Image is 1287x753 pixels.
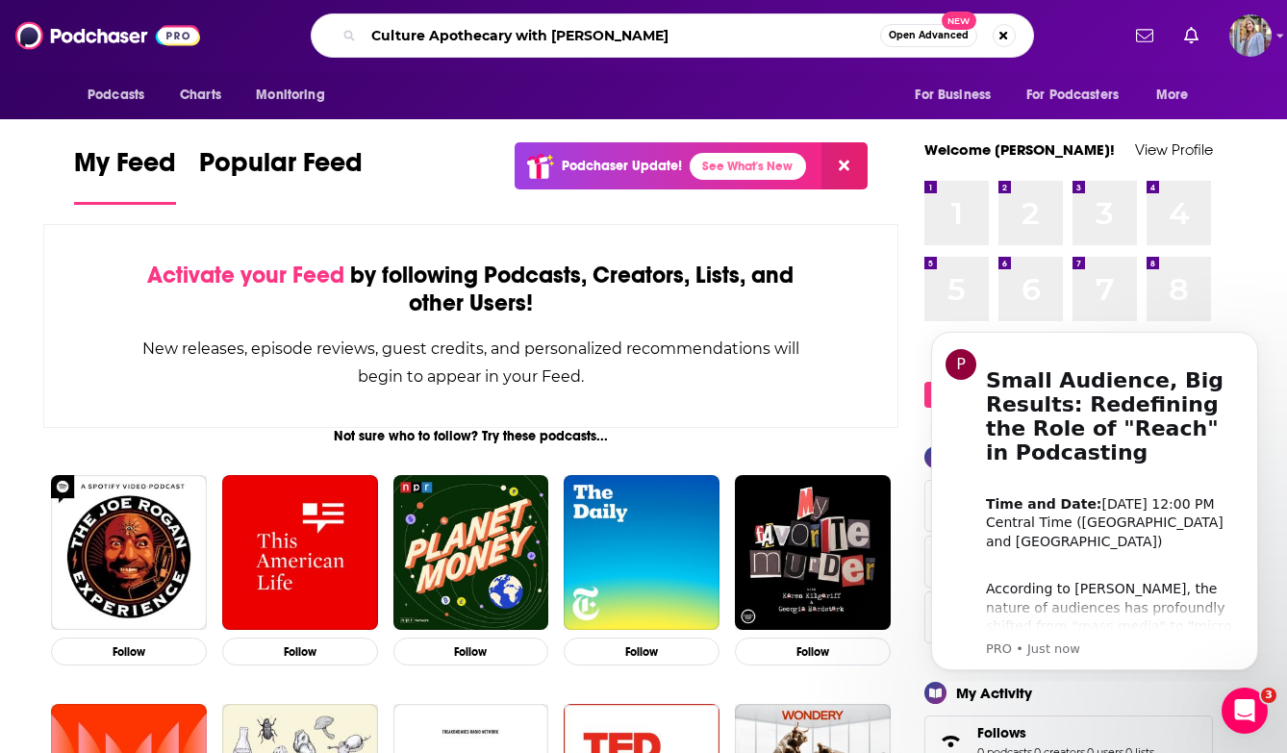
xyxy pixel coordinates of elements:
img: The Daily [564,475,719,631]
button: open menu [74,77,169,113]
button: open menu [242,77,349,113]
span: Logged in as JFMuntsinger [1229,14,1272,57]
a: Follows [977,724,1154,741]
button: open menu [1143,77,1213,113]
span: For Business [915,82,991,109]
button: Follow [51,638,207,665]
span: For Podcasters [1026,82,1119,109]
span: 3 [1261,688,1276,703]
img: This American Life [222,475,378,631]
img: User Profile [1229,14,1272,57]
div: by following Podcasts, Creators, Lists, and other Users! [140,262,801,317]
button: Follow [735,638,891,665]
span: Activate your Feed [147,261,344,289]
button: Follow [222,638,378,665]
a: See What's New [690,153,806,180]
p: Podchaser Update! [562,158,682,174]
button: open menu [901,77,1015,113]
span: Follows [977,724,1026,741]
input: Search podcasts, credits, & more... [364,20,880,51]
a: View Profile [1135,140,1213,159]
a: My Feed [74,146,176,205]
button: open menu [1014,77,1147,113]
img: My Favorite Murder with Karen Kilgariff and Georgia Hardstark [735,475,891,631]
button: Open AdvancedNew [880,24,977,47]
span: Podcasts [88,82,144,109]
img: Podchaser - Follow, Share and Rate Podcasts [15,17,200,54]
img: The Joe Rogan Experience [51,475,207,631]
span: Popular Feed [199,146,363,190]
iframe: Intercom live chat [1222,688,1268,734]
button: Show profile menu [1229,14,1272,57]
a: Popular Feed [199,146,363,205]
div: My Activity [956,684,1032,702]
span: My Feed [74,146,176,190]
span: More [1156,82,1189,109]
span: New [942,12,976,30]
a: Show notifications dropdown [1128,19,1161,52]
span: Charts [180,82,221,109]
iframe: Intercom notifications message [902,314,1287,682]
a: Welcome [PERSON_NAME]! [924,140,1115,159]
a: Charts [167,77,233,113]
div: Search podcasts, credits, & more... [311,13,1034,58]
button: Follow [564,638,719,665]
button: Follow [393,638,549,665]
img: Planet Money [393,475,549,631]
div: New releases, episode reviews, guest credits, and personalized recommendations will begin to appe... [140,335,801,390]
span: Monitoring [256,82,324,109]
a: Show notifications dropdown [1176,19,1206,52]
div: Not sure who to follow? Try these podcasts... [43,428,898,444]
span: Open Advanced [889,31,969,40]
